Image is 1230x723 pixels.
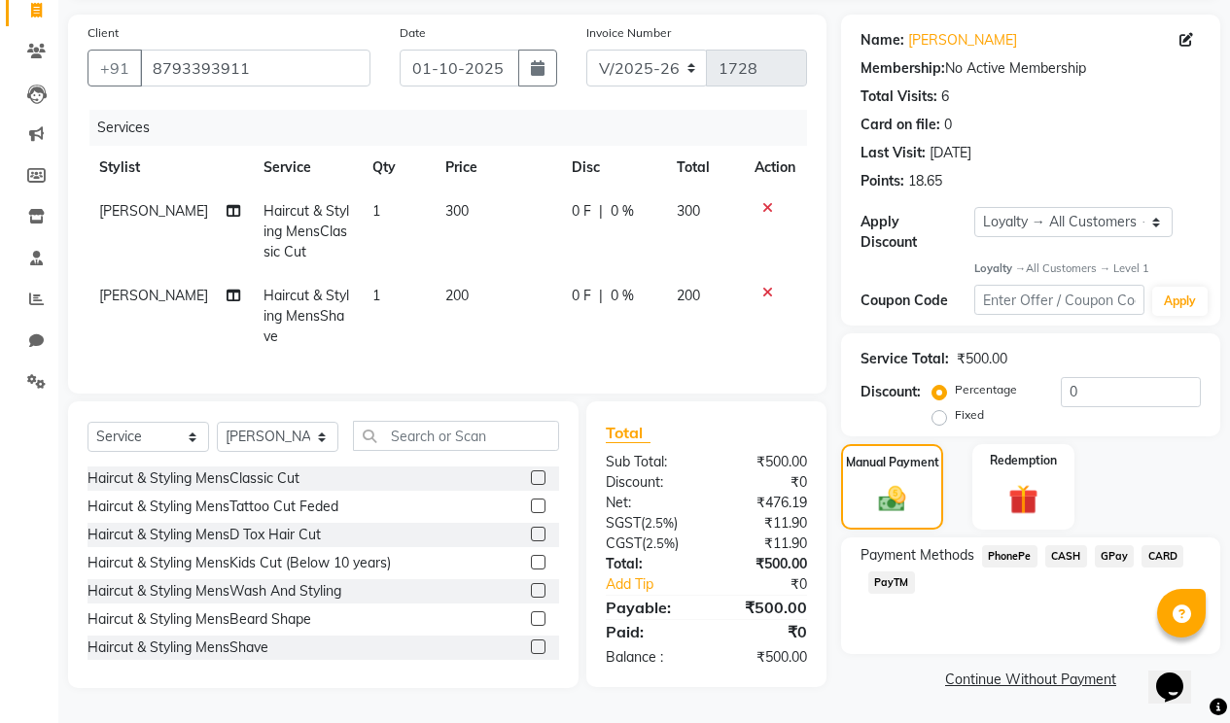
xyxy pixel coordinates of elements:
div: Points: [861,171,904,191]
div: 18.65 [908,171,942,191]
input: Enter Offer / Coupon Code [974,285,1144,315]
div: ₹500.00 [706,647,822,668]
span: 0 % [611,201,634,222]
span: GPay [1095,545,1135,568]
div: No Active Membership [861,58,1201,79]
div: [DATE] [930,143,971,163]
span: [PERSON_NAME] [99,202,208,220]
div: ₹500.00 [706,554,822,574]
div: Total: [591,554,707,574]
div: Haircut & Styling MensShave [88,637,268,658]
div: 6 [941,86,949,107]
span: | [599,286,603,306]
label: Date [400,24,426,42]
span: | [599,201,603,222]
span: Haircut & Styling MensShave [264,287,349,345]
a: [PERSON_NAME] [908,30,1017,51]
span: 1 [372,287,380,304]
div: All Customers → Level 1 [974,260,1201,277]
div: Payable: [591,596,707,619]
span: 2.5% [645,515,674,531]
div: Apply Discount [861,212,974,253]
th: Total [665,146,743,189]
th: Action [743,146,807,189]
button: +91 [88,50,142,86]
span: 0 % [611,286,634,306]
div: Discount: [591,472,707,493]
span: Haircut & Styling MensClassic Cut [264,202,349,260]
span: 300 [677,202,700,220]
div: Service Total: [861,349,949,369]
th: Stylist [88,146,252,189]
div: Name: [861,30,904,51]
div: Haircut & Styling MensD Tox Hair Cut [88,525,321,545]
div: Paid: [591,620,707,643]
div: Last Visit: [861,143,926,163]
div: Coupon Code [861,291,974,311]
th: Price [434,146,560,189]
span: 1 [372,202,380,220]
a: Continue Without Payment [845,670,1216,690]
span: 200 [677,287,700,304]
span: 200 [445,287,469,304]
div: Discount: [861,382,921,402]
label: Redemption [990,452,1057,469]
div: Haircut & Styling MensClassic Cut [88,468,299,489]
span: 2.5% [646,535,675,551]
strong: Loyalty → [974,261,1026,275]
div: ₹500.00 [706,452,822,472]
div: Services [89,110,822,146]
div: ₹476.19 [706,493,822,513]
span: Payment Methods [861,545,974,566]
div: Haircut & Styling MensBeard Shape [88,609,311,630]
div: Membership: [861,58,945,79]
span: 0 F [572,286,591,306]
div: ₹11.90 [706,534,822,554]
div: ₹0 [706,472,822,493]
img: _cash.svg [870,483,915,514]
div: ₹0 [725,574,822,595]
span: PayTM [868,571,915,594]
th: Qty [361,146,434,189]
div: Sub Total: [591,452,707,472]
label: Manual Payment [846,454,939,471]
span: CARD [1142,545,1183,568]
div: 0 [944,115,952,135]
a: Add Tip [591,574,725,595]
span: PhonePe [982,545,1037,568]
th: Service [252,146,361,189]
div: Net: [591,493,707,513]
span: Total [606,423,650,443]
th: Disc [560,146,665,189]
label: Fixed [955,406,984,424]
div: ₹500.00 [706,596,822,619]
div: ( ) [591,534,707,554]
div: ( ) [591,513,707,534]
label: Percentage [955,381,1017,398]
div: ₹11.90 [706,513,822,534]
label: Client [88,24,119,42]
div: ₹500.00 [957,349,1007,369]
span: 300 [445,202,469,220]
span: CASH [1045,545,1087,568]
div: Card on file: [861,115,940,135]
button: Apply [1152,287,1208,316]
div: Haircut & Styling MensKids Cut (Below 10 years) [88,553,391,573]
div: Total Visits: [861,86,937,107]
div: ₹0 [706,620,822,643]
input: Search or Scan [353,421,559,451]
span: CGST [606,534,642,552]
div: Balance : [591,647,707,668]
span: SGST [606,514,641,532]
img: _gift.svg [1000,481,1047,517]
label: Invoice Number [586,24,671,42]
iframe: chat widget [1148,645,1211,704]
div: Haircut & Styling MensWash And Styling [88,581,341,602]
span: 0 F [572,201,591,222]
span: [PERSON_NAME] [99,287,208,304]
div: Haircut & Styling MensTattoo Cut Feded [88,497,338,517]
input: Search by Name/Mobile/Email/Code [140,50,370,86]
